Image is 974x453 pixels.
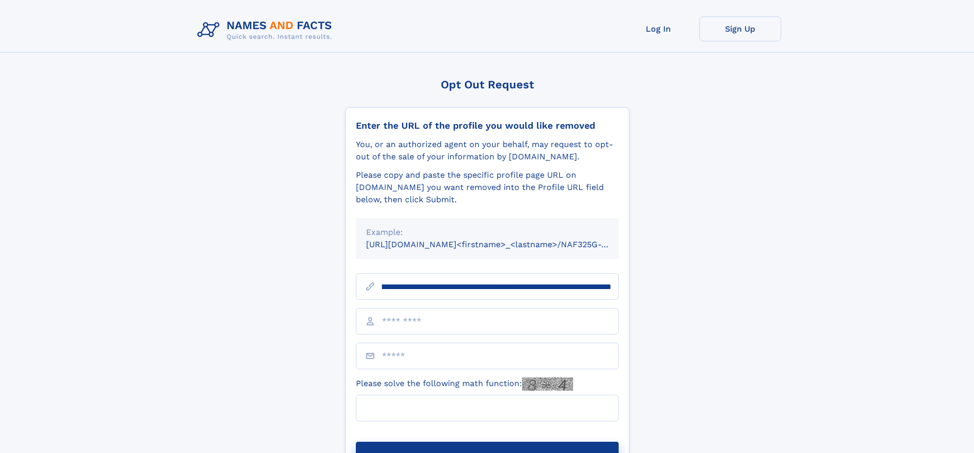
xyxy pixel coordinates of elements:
[345,78,629,91] div: Opt Out Request
[699,16,781,41] a: Sign Up
[366,226,608,239] div: Example:
[193,16,341,44] img: Logo Names and Facts
[356,138,619,163] div: You, or an authorized agent on your behalf, may request to opt-out of the sale of your informatio...
[366,240,638,249] small: [URL][DOMAIN_NAME]<firstname>_<lastname>/NAF325G-xxxxxxxx
[356,120,619,131] div: Enter the URL of the profile you would like removed
[618,16,699,41] a: Log In
[356,377,573,391] label: Please solve the following math function:
[356,169,619,206] div: Please copy and paste the specific profile page URL on [DOMAIN_NAME] you want removed into the Pr...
